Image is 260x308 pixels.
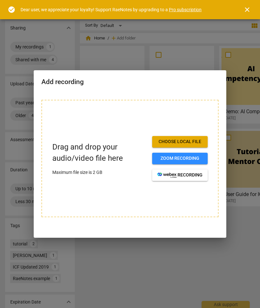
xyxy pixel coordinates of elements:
[52,169,147,176] p: Maximum file size is 2 GB
[8,6,15,13] span: check_circle
[169,7,202,12] a: Pro subscription
[152,153,208,164] button: Zoom recording
[239,2,255,17] button: Close
[21,6,202,13] div: Dear user, we appreciate your loyalty! Support RaeNotes by upgrading to a
[152,136,208,148] button: Choose local file
[152,169,208,181] button: recording
[157,155,203,162] span: Zoom recording
[157,139,203,145] span: Choose local file
[52,141,147,164] p: Drag and drop your audio/video file here
[157,172,203,178] span: recording
[41,78,219,86] h2: Add recording
[243,6,251,13] span: close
